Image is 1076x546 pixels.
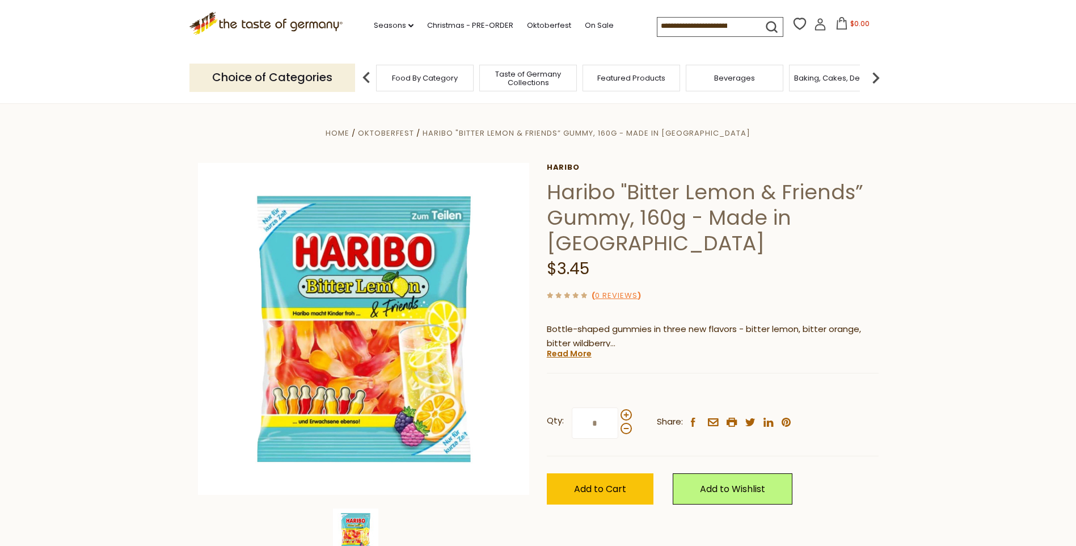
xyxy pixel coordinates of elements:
a: Oktoberfest [527,19,571,32]
img: Haribo Bitter Lemon & Friends [198,163,530,495]
button: $0.00 [829,17,877,34]
strong: Qty: [547,414,564,428]
a: On Sale [585,19,614,32]
a: Seasons [374,19,413,32]
a: Add to Wishlist [673,473,792,505]
button: Add to Cart [547,473,653,505]
a: Christmas - PRE-ORDER [427,19,513,32]
a: 0 Reviews [595,290,638,302]
a: Oktoberfest [358,128,414,138]
p: Choice of Categories [189,64,355,91]
a: Haribo [547,163,879,172]
a: Baking, Cakes, Desserts [794,74,882,82]
a: Haribo "Bitter Lemon & Friends” Gummy, 160g - Made in [GEOGRAPHIC_DATA] [423,128,750,138]
a: Read More [547,348,592,359]
a: Featured Products [597,74,665,82]
a: Taste of Germany Collections [483,70,573,87]
p: Bottle-shaped gummies in three new flavors - bitter lemon, bitter orange, bitter wildberry [547,322,879,351]
a: Beverages [714,74,755,82]
a: Food By Category [392,74,458,82]
input: Qty: [572,408,618,439]
h1: Haribo "Bitter Lemon & Friends” Gummy, 160g - Made in [GEOGRAPHIC_DATA] [547,179,879,256]
img: previous arrow [355,66,378,89]
img: next arrow [864,66,887,89]
span: Add to Cart [574,482,626,495]
a: Home [326,128,349,138]
span: $0.00 [850,19,870,28]
span: ( ) [592,290,641,301]
span: $3.45 [547,258,589,280]
span: Share: [657,415,683,429]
